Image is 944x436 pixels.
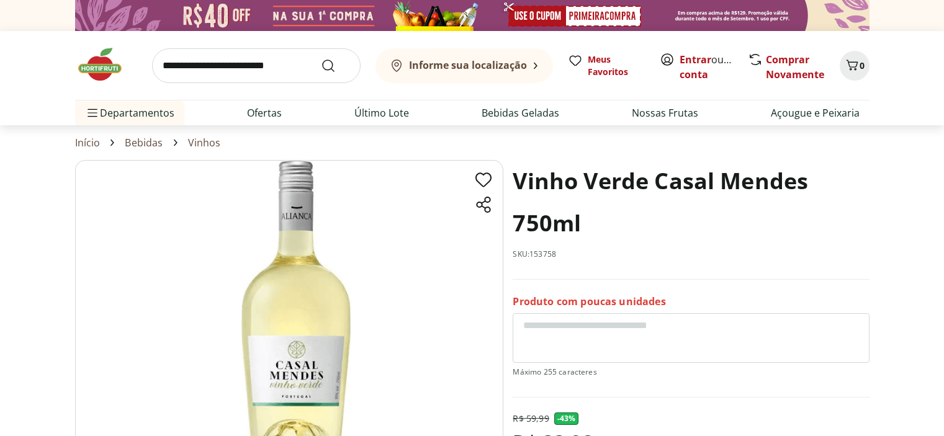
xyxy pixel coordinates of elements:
p: R$ 59,99 [513,412,549,425]
img: Hortifruti [75,46,137,83]
a: Comprar Novamente [766,53,824,81]
a: Entrar [680,53,711,66]
b: Informe sua localização [409,58,527,72]
span: Meus Favoritos [588,53,645,78]
a: Meus Favoritos [568,53,645,78]
span: ou [680,52,735,82]
p: SKU: 153758 [513,249,556,259]
span: - 43 % [554,412,579,425]
a: Vinhos [188,137,221,148]
button: Menu [85,98,100,128]
a: Bebidas [125,137,163,148]
button: Carrinho [840,51,870,81]
a: Último Lote [354,105,409,120]
a: Criar conta [680,53,748,81]
span: Departamentos [85,98,174,128]
a: Bebidas Geladas [482,105,559,120]
button: Informe sua localização [375,48,553,83]
h1: Vinho Verde Casal Mendes 750ml [513,160,869,244]
a: Ofertas [247,105,282,120]
a: Início [75,137,101,148]
span: 0 [860,60,865,71]
input: search [152,48,361,83]
a: Açougue e Peixaria [771,105,860,120]
p: Produto com poucas unidades [513,295,665,308]
a: Nossas Frutas [632,105,698,120]
button: Submit Search [321,58,351,73]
